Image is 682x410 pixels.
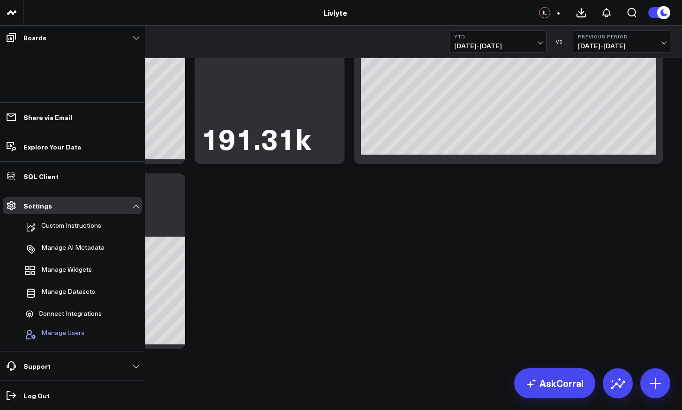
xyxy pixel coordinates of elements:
[23,362,51,370] p: Support
[23,143,81,150] p: Explore Your Data
[23,202,52,209] p: Settings
[449,30,547,53] button: YTD[DATE]-[DATE]
[551,39,568,45] div: VS
[514,368,595,398] a: AskCorral
[3,387,142,404] a: Log Out
[41,329,84,340] span: Manage Users
[454,42,541,50] span: [DATE] - [DATE]
[38,310,102,318] span: Connect Integrations
[3,168,142,185] a: SQL Client
[23,172,59,180] p: SQL Client
[22,261,114,282] a: Manage Widgets
[539,7,550,18] div: JL
[454,34,541,39] b: YTD
[23,113,72,121] p: Share via Email
[22,217,101,238] button: Custom Instructions
[23,34,46,41] p: Boards
[23,392,50,399] p: Log Out
[22,324,84,345] button: Manage Users
[553,7,564,18] button: +
[22,305,114,323] a: Connect Integrations
[41,244,105,255] p: Manage AI Metadata
[573,30,670,53] button: Previous Period[DATE]-[DATE]
[556,9,561,16] span: +
[22,283,114,304] a: Manage Datasets
[41,288,95,299] span: Manage Datasets
[578,34,665,39] b: Previous Period
[202,123,311,152] div: 191.31k
[41,266,92,277] span: Manage Widgets
[41,222,101,233] p: Custom Instructions
[578,42,665,50] span: [DATE] - [DATE]
[22,239,114,260] a: Manage AI Metadata
[323,7,347,18] a: Livlyte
